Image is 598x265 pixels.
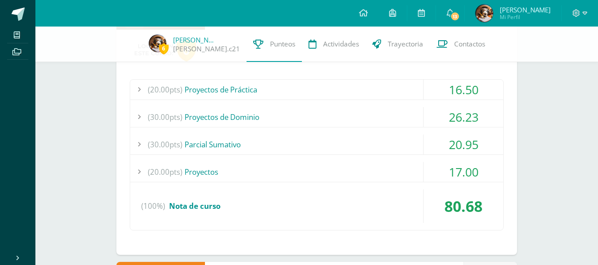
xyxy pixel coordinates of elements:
[500,5,551,14] span: [PERSON_NAME]
[130,80,503,100] div: Proyectos de Práctica
[169,201,220,211] span: Nota de curso
[323,39,359,49] span: Actividades
[424,189,503,223] div: 80.68
[148,107,182,127] span: (30.00pts)
[454,39,485,49] span: Contactos
[173,35,217,44] a: [PERSON_NAME]
[424,162,503,182] div: 17.00
[388,39,423,49] span: Trayectoria
[159,43,169,54] span: 6
[450,12,460,21] span: 13
[148,80,182,100] span: (20.00pts)
[148,134,182,154] span: (30.00pts)
[424,134,503,154] div: 20.95
[500,13,551,21] span: Mi Perfil
[130,107,503,127] div: Proyectos de Dominio
[366,27,430,62] a: Trayectoria
[424,107,503,127] div: 26.23
[247,27,302,62] a: Punteos
[302,27,366,62] a: Actividades
[141,189,165,223] span: (100%)
[173,44,240,54] a: [PERSON_NAME].c21
[130,162,503,182] div: Proyectos
[430,27,492,62] a: Contactos
[270,39,295,49] span: Punteos
[130,134,503,154] div: Parcial Sumativo
[424,80,503,100] div: 16.50
[148,162,182,182] span: (20.00pts)
[149,35,166,52] img: 26a1984f3b5d9629c6cfe4c92813787a.png
[475,4,493,22] img: 26a1984f3b5d9629c6cfe4c92813787a.png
